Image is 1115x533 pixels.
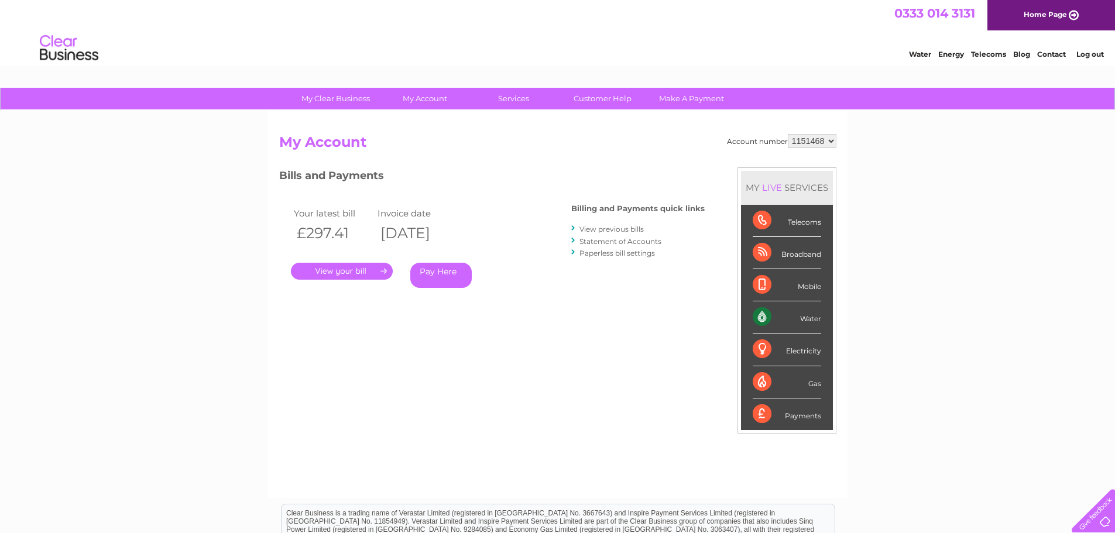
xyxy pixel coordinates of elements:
[554,88,651,109] a: Customer Help
[375,205,459,221] td: Invoice date
[579,225,644,233] a: View previous bills
[291,205,375,221] td: Your latest bill
[291,263,393,280] a: .
[909,50,931,59] a: Water
[1013,50,1030,59] a: Blog
[410,263,472,288] a: Pay Here
[279,167,705,188] h3: Bills and Payments
[571,204,705,213] h4: Billing and Payments quick links
[753,301,821,333] div: Water
[727,134,836,148] div: Account number
[376,88,473,109] a: My Account
[753,269,821,301] div: Mobile
[579,249,655,257] a: Paperless bill settings
[579,237,661,246] a: Statement of Accounts
[971,50,1006,59] a: Telecoms
[287,88,384,109] a: My Clear Business
[753,205,821,237] div: Telecoms
[753,237,821,269] div: Broadband
[753,398,821,430] div: Payments
[282,6,835,57] div: Clear Business is a trading name of Verastar Limited (registered in [GEOGRAPHIC_DATA] No. 3667643...
[375,221,459,245] th: [DATE]
[741,171,833,204] div: MY SERVICES
[465,88,562,109] a: Services
[1037,50,1066,59] a: Contact
[760,182,784,193] div: LIVE
[291,221,375,245] th: £297.41
[643,88,740,109] a: Make A Payment
[753,366,821,398] div: Gas
[39,30,99,66] img: logo.png
[1076,50,1104,59] a: Log out
[894,6,975,20] a: 0333 014 3131
[753,333,821,366] div: Electricity
[279,134,836,156] h2: My Account
[938,50,964,59] a: Energy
